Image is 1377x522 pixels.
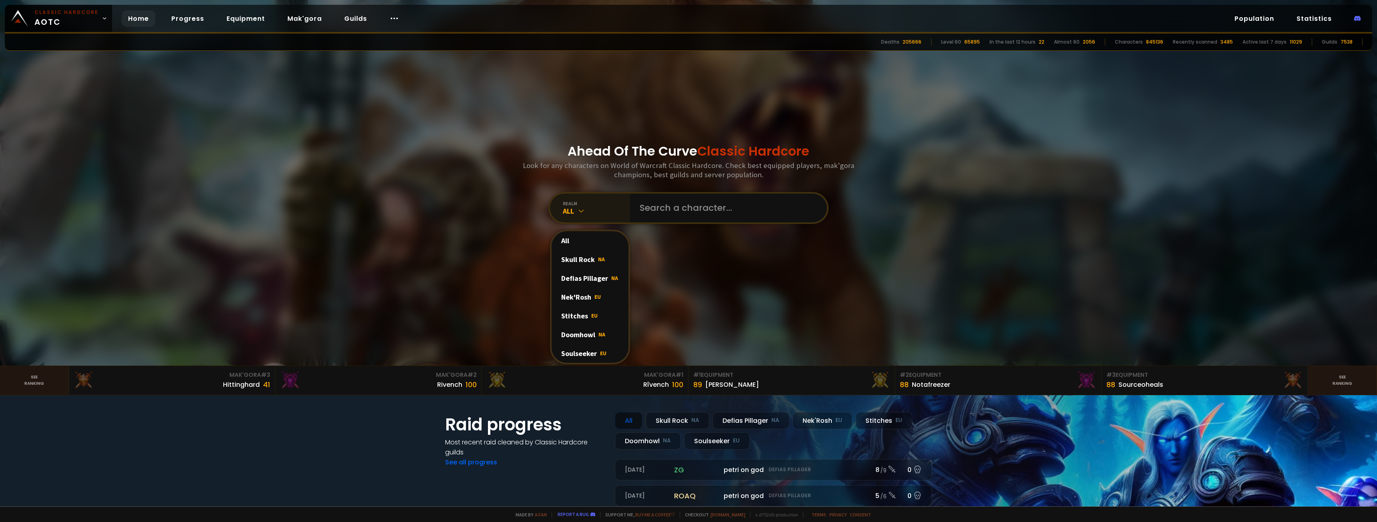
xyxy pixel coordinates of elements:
span: Classic Hardcore [697,142,809,160]
a: Guilds [338,10,373,27]
h1: Ahead Of The Curve [568,142,809,161]
a: Classic HardcoreAOTC [5,5,112,32]
div: Stitches [552,306,628,325]
a: Mak'gora [281,10,328,27]
div: realm [563,200,630,206]
div: 3485 [1220,38,1233,46]
span: # 3 [261,371,270,379]
div: Almost 60 [1054,38,1080,46]
div: 11029 [1290,38,1302,46]
div: Mak'Gora [487,371,683,379]
div: 845136 [1146,38,1163,46]
a: Home [122,10,155,27]
div: 88 [900,379,909,390]
span: # 1 [693,371,701,379]
div: [PERSON_NAME] [705,380,759,390]
div: Soulseeker [684,432,750,450]
div: Hittinghard [223,380,260,390]
div: Nek'Rosh [793,412,852,429]
a: See all progress [445,458,497,467]
div: Defias Pillager [552,269,628,288]
a: a fan [535,512,547,518]
span: Checkout [680,512,745,518]
span: v. d752d5 - production [750,512,798,518]
a: Mak'Gora#3Hittinghard41 [69,366,275,395]
div: Nek'Rosh [552,288,628,306]
h4: Most recent raid cleaned by Classic Hardcore guilds [445,437,605,457]
a: Consent [850,512,871,518]
div: 100 [672,379,683,390]
input: Search a character... [635,194,817,222]
div: 88 [1106,379,1115,390]
a: [DOMAIN_NAME] [711,512,745,518]
a: #3Equipment88Sourceoheals [1102,366,1308,395]
span: # 1 [676,371,683,379]
small: EU [895,416,902,424]
div: 7538 [1341,38,1353,46]
div: 89 [693,379,702,390]
a: Mak'Gora#1Rîvench100 [482,366,688,395]
div: Equipment [693,371,890,379]
div: Soulseeker [552,344,628,363]
span: Made by [511,512,547,518]
span: AOTC [34,9,98,28]
small: NA [663,437,671,445]
div: 100 [466,379,477,390]
small: NA [691,416,699,424]
div: Stitches [855,412,912,429]
div: Doomhowl [615,432,681,450]
a: [DATE]zgpetri on godDefias Pillager8 /90 [615,459,932,480]
a: #2Equipment88Notafreezer [895,366,1102,395]
div: Recently scanned [1173,38,1217,46]
span: NA [598,331,605,338]
div: 205666 [903,38,921,46]
a: Statistics [1290,10,1338,27]
div: 2056 [1083,38,1095,46]
span: EU [591,312,598,319]
small: Classic Hardcore [34,9,98,16]
small: NA [771,416,779,424]
div: Active last 7 days [1243,38,1287,46]
div: In the last 12 hours [990,38,1036,46]
span: # 2 [468,371,477,379]
a: Terms [811,512,826,518]
div: 41 [263,379,270,390]
div: Deaths [881,38,899,46]
a: Mak'Gora#2Rivench100 [275,366,482,395]
a: Progress [165,10,211,27]
span: # 3 [1106,371,1116,379]
div: Sourceoheals [1118,380,1163,390]
div: Guilds [1322,38,1337,46]
a: Seeranking [1308,366,1377,395]
div: Equipment [900,371,1096,379]
div: 65895 [964,38,980,46]
span: # 2 [900,371,909,379]
div: Equipment [1106,371,1303,379]
span: NA [598,256,605,263]
div: All [552,231,628,250]
a: Report a bug [558,511,589,517]
div: Doomhowl [552,325,628,344]
a: #1Equipment89[PERSON_NAME] [688,366,895,395]
div: Rivench [437,380,462,390]
div: Mak'Gora [74,371,270,379]
a: [DATE]roaqpetri on godDefias Pillager5 /60 [615,485,932,506]
small: EU [835,416,842,424]
div: All [563,206,630,216]
div: Notafreezer [912,380,950,390]
div: Skull Rock [646,412,709,429]
span: Support me, [600,512,675,518]
div: Rîvench [643,380,669,390]
h1: Raid progress [445,412,605,437]
div: Characters [1115,38,1143,46]
div: 22 [1039,38,1044,46]
span: EU [600,350,606,357]
span: NA [611,274,618,282]
span: EU [594,293,601,300]
div: Mak'Gora [280,371,477,379]
a: Equipment [220,10,271,27]
a: Buy me a coffee [635,512,675,518]
div: All [615,412,642,429]
a: Population [1228,10,1281,27]
h3: Look for any characters on World of Warcraft Classic Hardcore. Check best equipped players, mak'g... [520,161,857,179]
